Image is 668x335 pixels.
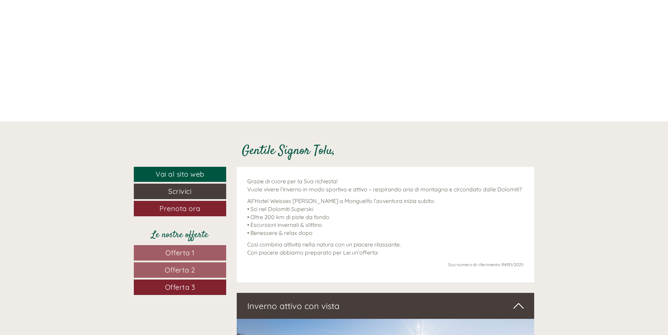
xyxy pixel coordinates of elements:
[134,229,226,242] div: Le nostre offerte
[242,144,335,158] h1: Gentile Signor Tolu,
[247,197,524,237] p: All’Hotel Weisses [PERSON_NAME] a Monguelfo l’avventura inizia subito: • Sci nel Dolomiti Supersk...
[237,293,535,319] div: Inverno attivo con vista
[134,184,226,199] a: Scrivici
[11,34,111,39] small: 08:43
[247,177,524,193] p: Grazie di cuore per la Sua richiesta! Vuole vivere l’inverno in modo sportivo e attivo – respiran...
[134,201,226,216] a: Prenota ora
[11,20,111,26] div: Hotel Weisses Lamm
[448,262,524,267] span: Suo numero di riferimento: R4191/2025
[239,182,277,197] button: Invia
[247,241,524,257] p: Così combina attività nella natura con un piacere rilassante. Con piacere abbiamo preparato per L...
[165,248,195,257] span: Offerta 1
[5,19,114,40] div: Buon giorno, come possiamo aiutarla?
[165,283,195,291] span: Offerta 3
[134,167,226,182] a: Vai al sito web
[165,265,195,274] span: Offerta 2
[124,5,153,17] div: lunedì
